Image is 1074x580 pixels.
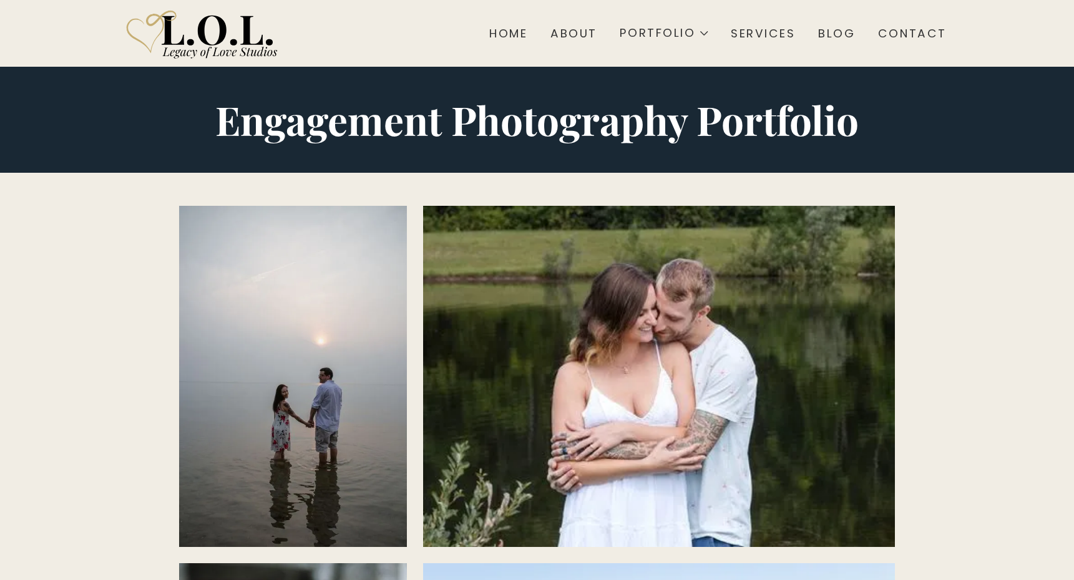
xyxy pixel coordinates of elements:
[550,26,597,41] div: About
[179,206,407,547] a: open lightbox
[620,27,695,39] div: Portfolio
[731,26,796,41] div: Services
[423,206,895,547] a: open lightbox
[179,100,895,140] h1: Engagement Photography Portfolio
[818,26,855,41] div: Blog
[119,5,289,62] img: Legacy of Love Studios logo.
[878,26,947,41] div: Contact
[489,26,527,41] div: Home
